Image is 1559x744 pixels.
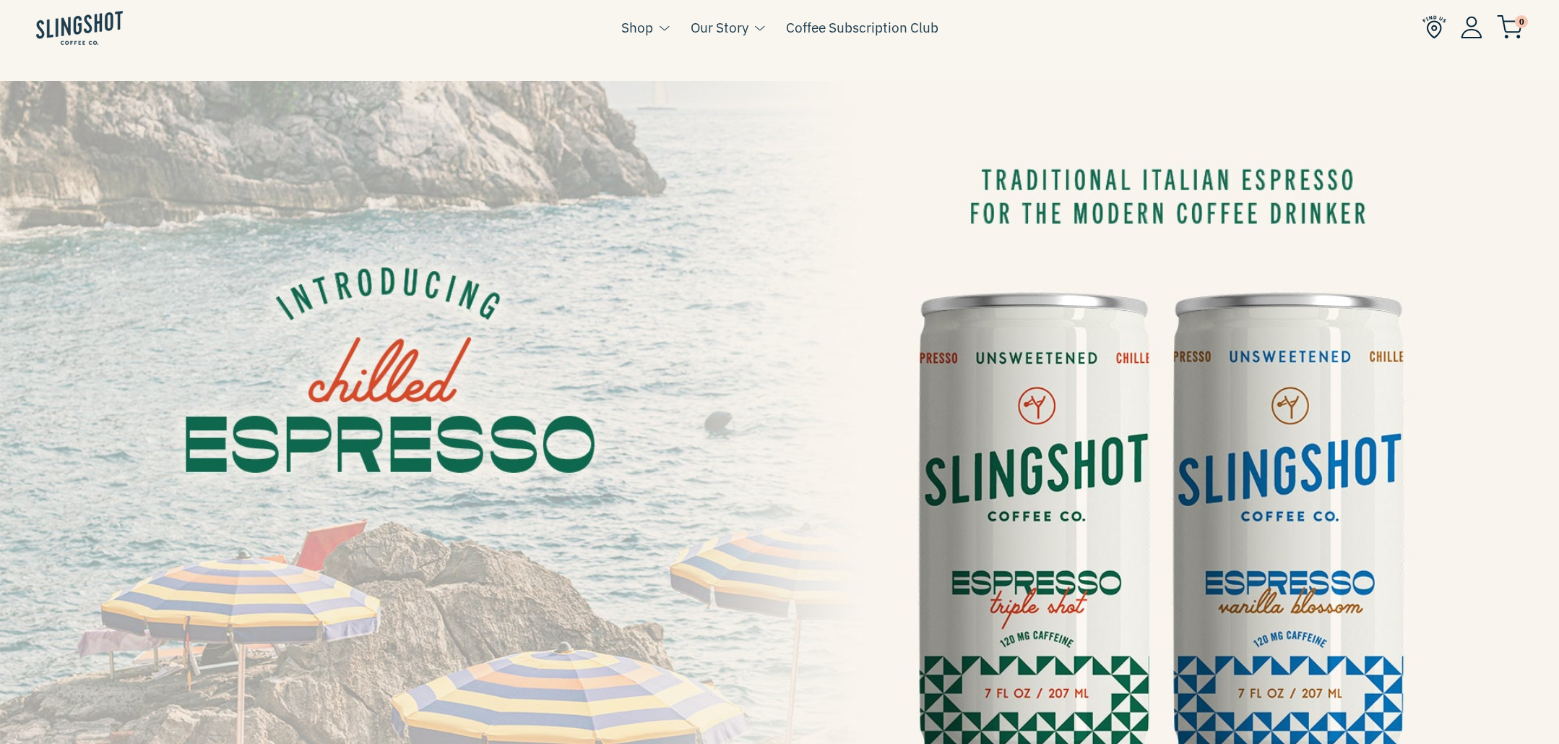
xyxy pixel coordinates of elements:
[691,17,748,38] a: Our Story
[1422,15,1446,39] img: Find Us
[1497,15,1523,39] img: cart
[1497,19,1523,36] a: 0
[621,17,653,38] a: Shop
[1515,15,1528,28] span: 0
[1461,16,1482,38] img: Account
[786,17,938,38] a: Coffee Subscription Club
